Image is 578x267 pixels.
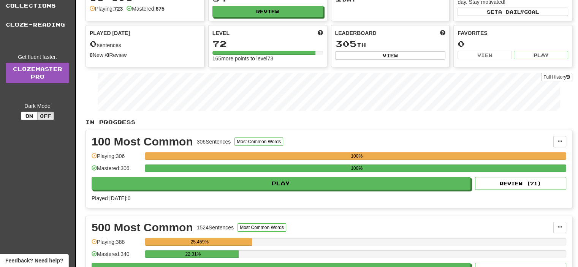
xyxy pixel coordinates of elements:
[6,63,69,83] a: ClozemasterPro
[90,5,123,13] div: Playing:
[335,38,357,49] span: 305
[212,39,323,49] div: 72
[147,238,252,246] div: 25.459%
[458,8,568,16] button: Seta dailygoal
[106,52,109,58] strong: 0
[92,164,141,177] div: Mastered: 306
[147,250,239,258] div: 22.31%
[475,177,566,190] button: Review (71)
[90,51,200,59] div: New / Review
[197,224,234,231] div: 1524 Sentences
[335,39,446,49] div: th
[155,6,164,12] strong: 675
[335,51,446,60] button: View
[212,55,323,62] div: 165 more points to level 73
[335,29,377,37] span: Leaderboard
[37,112,54,120] button: Off
[92,222,193,233] div: 500 Most Common
[458,51,512,59] button: View
[238,223,286,232] button: Most Common Words
[458,29,568,37] div: Favorites
[92,177,470,190] button: Play
[92,250,141,263] div: Mastered: 340
[5,257,63,264] span: Open feedback widget
[514,51,568,59] button: Play
[440,29,445,37] span: This week in points, UTC
[318,29,323,37] span: Score more points to level up
[498,9,524,14] span: a daily
[114,6,123,12] strong: 723
[147,152,566,160] div: 100%
[197,138,231,145] div: 306 Sentences
[90,52,93,58] strong: 0
[127,5,165,13] div: Mastered:
[90,39,200,49] div: sentences
[90,29,130,37] span: Played [DATE]
[234,137,283,146] button: Most Common Words
[92,136,193,147] div: 100 Most Common
[541,73,572,81] button: Full History
[212,6,323,17] button: Review
[21,112,38,120] button: On
[6,53,69,61] div: Get fluent faster.
[147,164,566,172] div: 100%
[92,152,141,165] div: Playing: 306
[86,118,572,126] p: In Progress
[92,238,141,251] div: Playing: 388
[212,29,230,37] span: Level
[92,195,130,201] span: Played [DATE]: 0
[458,39,568,49] div: 0
[6,102,69,110] div: Dark Mode
[90,38,97,49] span: 0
